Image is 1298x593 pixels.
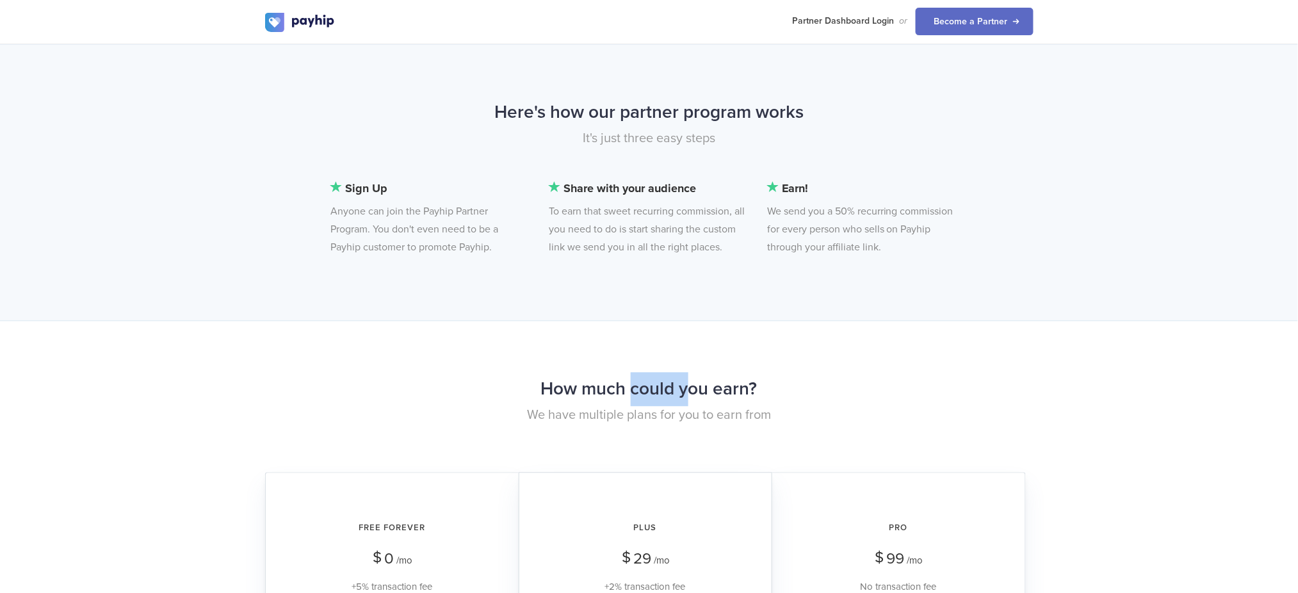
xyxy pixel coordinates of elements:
[265,373,1034,407] h2: How much could you earn?
[907,555,923,567] span: /mo
[887,550,905,569] span: 99
[767,180,964,257] li: We send you a 50% recurring commission for every person who sells on Payhip through your affiliat...
[537,512,754,546] h2: Plus
[396,555,412,567] span: /mo
[875,544,884,572] span: $
[622,544,631,572] span: $
[916,8,1034,35] a: Become a Partner
[549,180,746,198] b: Share with your audience
[767,180,964,198] b: Earn!
[549,180,746,257] li: To earn that sweet recurring commission, all you need to do is start sharing the custom link we s...
[265,130,1034,148] p: It's just three easy steps
[330,180,528,198] b: Sign Up
[790,512,1007,546] h2: Pro
[654,555,670,567] span: /mo
[384,550,394,569] span: 0
[373,544,382,572] span: $
[330,180,528,257] li: Anyone can join the Payhip Partner Program. You don't even need to be a Payhip customer to promot...
[284,512,501,546] h2: Free Forever
[633,550,651,569] span: 29
[265,407,1034,425] p: We have multiple plans for you to earn from
[265,13,336,32] img: logo.svg
[265,96,1034,130] h2: Here's how our partner program works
